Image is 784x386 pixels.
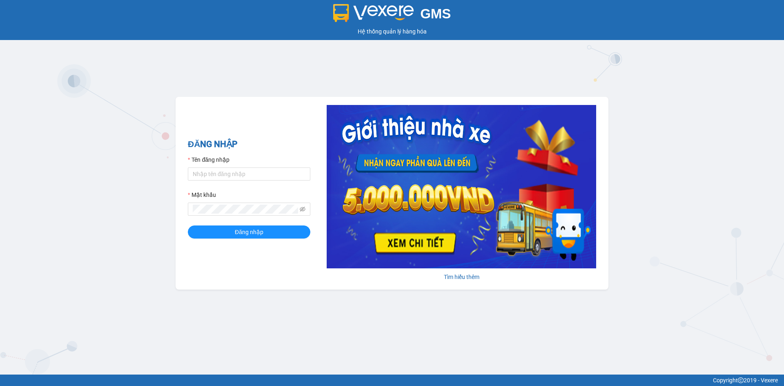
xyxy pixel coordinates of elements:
img: logo 2 [333,4,414,22]
div: Tìm hiểu thêm [327,272,596,281]
a: GMS [333,12,451,19]
label: Mật khẩu [188,190,216,199]
input: Tên đăng nhập [188,167,310,181]
button: Đăng nhập [188,225,310,239]
img: banner-0 [327,105,596,268]
span: Đăng nhập [235,228,263,237]
input: Mật khẩu [193,205,298,214]
label: Tên đăng nhập [188,155,229,164]
div: Hệ thống quản lý hàng hóa [2,27,782,36]
h2: ĐĂNG NHẬP [188,138,310,151]
span: eye-invisible [300,206,305,212]
span: copyright [738,377,744,383]
div: Copyright 2019 - Vexere [6,376,778,385]
span: GMS [420,6,451,21]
